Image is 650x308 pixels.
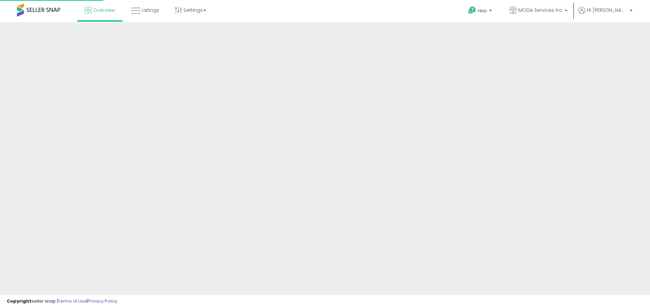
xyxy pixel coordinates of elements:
[478,8,487,14] span: Help
[7,298,117,305] div: seller snap | |
[88,298,117,304] a: Privacy Policy
[468,6,476,15] i: Get Help
[142,7,159,14] span: Listings
[7,298,31,304] strong: Copyright
[93,7,115,14] span: Overview
[587,7,628,14] span: Hi [PERSON_NAME]
[518,7,563,14] span: MODA Services Inc
[58,298,87,304] a: Terms of Use
[578,7,632,22] a: Hi [PERSON_NAME]
[463,1,499,22] a: Help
